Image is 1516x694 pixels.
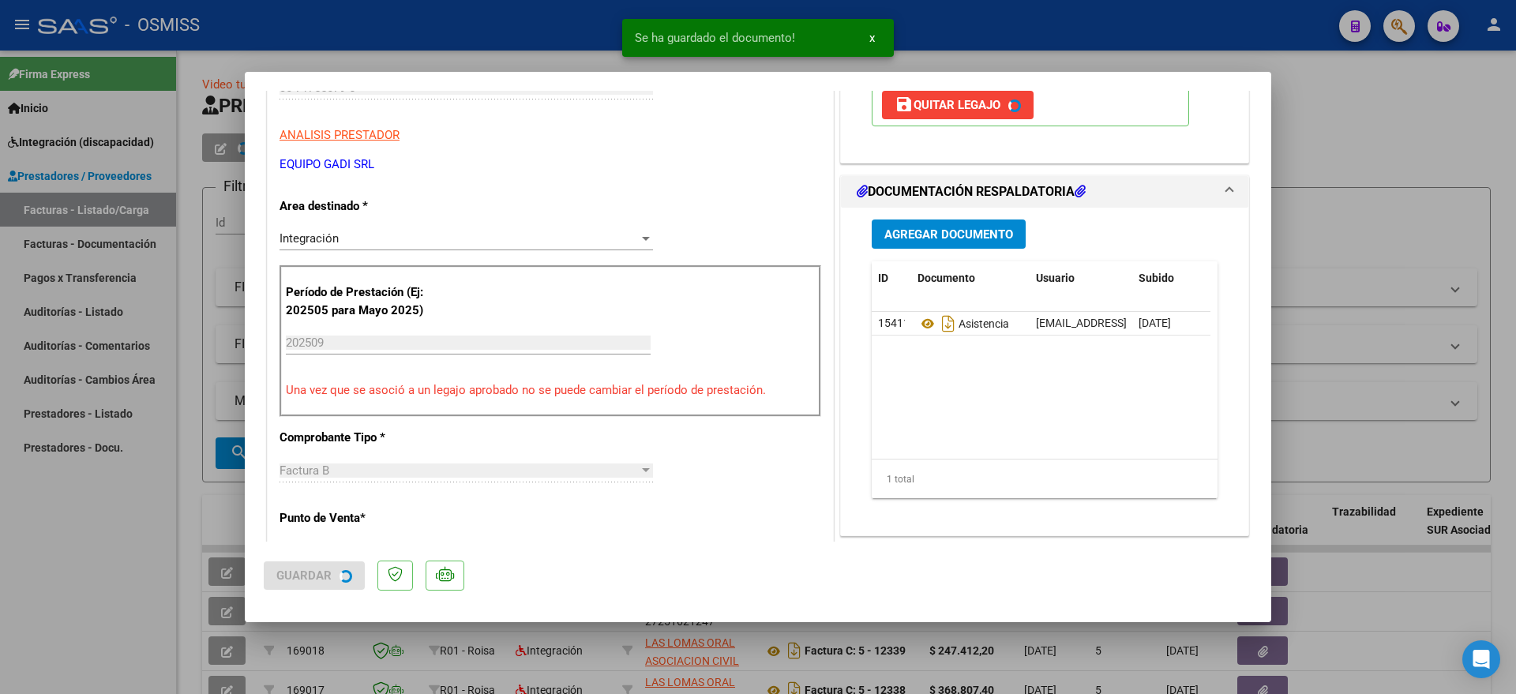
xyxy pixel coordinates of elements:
[917,272,975,284] span: Documento
[938,311,959,336] i: Descargar documento
[917,317,1009,330] span: Asistencia
[280,231,339,246] span: Integración
[1139,272,1174,284] span: Subido
[841,176,1248,208] mat-expansion-panel-header: DOCUMENTACIÓN RESPALDATORIA
[872,261,911,295] datatable-header-cell: ID
[857,182,1086,201] h1: DOCUMENTACIÓN RESPALDATORIA
[280,463,329,478] span: Factura B
[872,460,1218,499] div: 1 total
[280,128,400,142] span: ANALISIS PRESTADOR
[882,91,1034,119] button: Quitar Legajo
[1462,640,1500,678] div: Open Intercom Messenger
[286,381,815,400] p: Una vez que se asoció a un legajo aprobado no se puede cambiar el período de prestación.
[286,283,445,319] p: Período de Prestación (Ej: 202505 para Mayo 2025)
[280,429,442,447] p: Comprobante Tipo *
[280,509,442,527] p: Punto de Venta
[1036,317,1326,329] span: [EMAIL_ADDRESS][DOMAIN_NAME] - [PERSON_NAME] Cop
[1132,261,1211,295] datatable-header-cell: Subido
[911,261,1030,295] datatable-header-cell: Documento
[857,24,887,52] button: x
[280,197,442,216] p: Area destinado *
[884,227,1013,242] span: Agregar Documento
[895,95,914,114] mat-icon: save
[264,561,365,590] button: Guardar
[878,317,916,329] span: 154112
[280,156,821,174] p: EQUIPO GADI SRL
[1036,272,1075,284] span: Usuario
[878,272,888,284] span: ID
[895,98,1000,112] span: Quitar Legajo
[635,30,795,46] span: Se ha guardado el documento!
[841,208,1248,535] div: DOCUMENTACIÓN RESPALDATORIA
[276,568,332,583] span: Guardar
[1030,261,1132,295] datatable-header-cell: Usuario
[1139,317,1171,329] span: [DATE]
[869,31,875,45] span: x
[872,219,1026,249] button: Agregar Documento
